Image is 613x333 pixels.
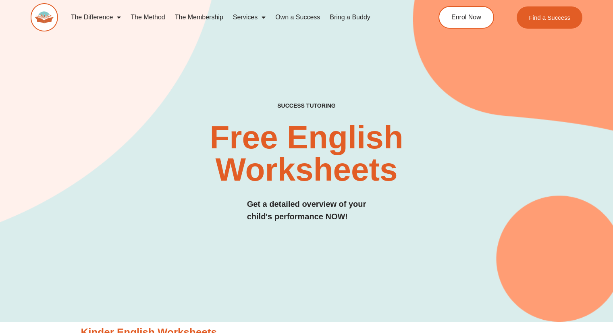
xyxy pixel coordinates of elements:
[170,8,228,27] a: The Membership
[225,102,388,109] h4: SUCCESS TUTORING​
[66,8,126,27] a: The Difference
[125,121,488,186] h2: Free English Worksheets​
[438,6,494,29] a: Enrol Now
[126,8,170,27] a: The Method
[529,15,570,21] span: Find a Success
[228,8,270,27] a: Services
[451,14,481,21] span: Enrol Now
[270,8,325,27] a: Own a Success
[325,8,375,27] a: Bring a Buddy
[66,8,407,27] nav: Menu
[247,198,366,223] h3: Get a detailed overview of your child's performance NOW!
[517,6,582,29] a: Find a Success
